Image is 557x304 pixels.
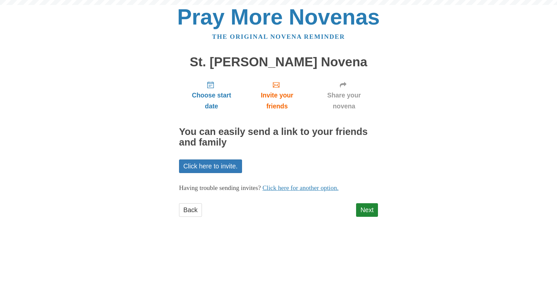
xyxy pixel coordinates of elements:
a: Invite your friends [244,76,310,115]
span: Invite your friends [251,90,303,112]
h2: You can easily send a link to your friends and family [179,127,378,148]
h1: St. [PERSON_NAME] Novena [179,55,378,69]
a: Pray More Novenas [177,5,380,29]
a: Back [179,203,202,217]
a: Click here for another option. [263,184,339,191]
a: Choose start date [179,76,244,115]
a: The original novena reminder [212,33,345,40]
span: Choose start date [186,90,237,112]
span: Share your novena [317,90,371,112]
a: Next [356,203,378,217]
a: Click here to invite. [179,159,242,173]
a: Share your novena [310,76,378,115]
span: Having trouble sending invites? [179,184,261,191]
